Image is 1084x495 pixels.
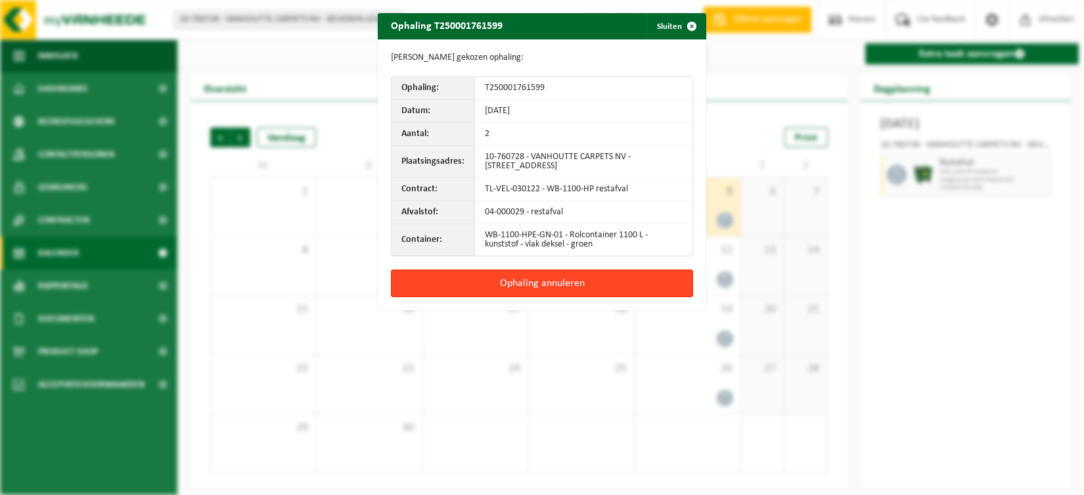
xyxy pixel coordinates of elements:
[392,100,475,123] th: Datum:
[392,224,475,256] th: Container:
[475,201,692,224] td: 04-000029 - restafval
[392,146,475,178] th: Plaatsingsadres:
[475,77,692,100] td: T250001761599
[475,123,692,146] td: 2
[475,100,692,123] td: [DATE]
[392,178,475,201] th: Contract:
[391,270,693,297] button: Ophaling annuleren
[475,224,692,256] td: WB-1100-HPE-GN-01 - Rolcontainer 1100 L - kunststof - vlak deksel - groen
[392,77,475,100] th: Ophaling:
[392,123,475,146] th: Aantal:
[475,146,692,178] td: 10-760728 - VANHOUTTE CARPETS NV - [STREET_ADDRESS]
[378,13,516,38] h2: Ophaling T250001761599
[392,201,475,224] th: Afvalstof:
[475,178,692,201] td: TL-VEL-030122 - WB-1100-HP restafval
[646,13,705,39] button: Sluiten
[391,53,693,63] p: [PERSON_NAME] gekozen ophaling:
